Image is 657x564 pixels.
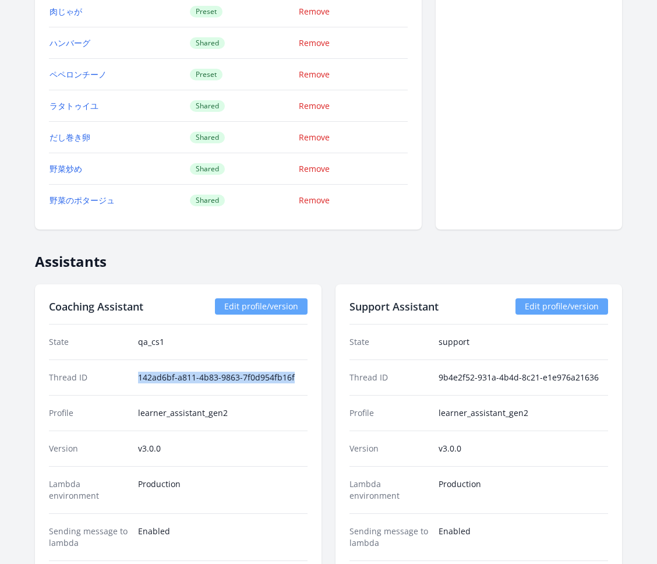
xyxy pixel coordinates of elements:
[215,298,308,315] a: Edit profile/version
[49,298,143,315] h2: Coaching Assistant
[49,407,129,419] dt: Profile
[439,478,608,502] dd: Production
[349,526,429,549] dt: Sending message to lambda
[49,478,129,502] dt: Lambda environment
[349,336,429,348] dt: State
[50,132,90,143] a: だし巻き卵
[49,336,129,348] dt: State
[138,526,308,549] dd: Enabled
[349,372,429,383] dt: Thread ID
[138,336,308,348] dd: qa_cs1
[349,478,429,502] dt: Lambda environment
[299,69,330,80] a: Remove
[138,443,308,454] dd: v3.0.0
[190,100,225,112] span: Shared
[49,372,129,383] dt: Thread ID
[439,526,608,549] dd: Enabled
[35,244,622,270] h2: Assistants
[50,100,98,111] a: ラタトゥイユ
[49,526,129,549] dt: Sending message to lambda
[299,195,330,206] a: Remove
[190,37,225,49] span: Shared
[515,298,608,315] a: Edit profile/version
[50,69,107,80] a: ペペロンチーノ
[439,336,608,348] dd: support
[299,163,330,174] a: Remove
[439,407,608,419] dd: learner_assistant_gen2
[50,163,82,174] a: 野菜炒め
[439,372,608,383] dd: 9b4e2f52-931a-4b4d-8c21-e1e976a21636
[138,372,308,383] dd: 142ad6bf-a811-4b83-9863-7f0d954fb16f
[50,37,90,48] a: ハンバーグ
[138,478,308,502] dd: Production
[190,195,225,206] span: Shared
[299,6,330,17] a: Remove
[349,298,439,315] h2: Support Assistant
[49,443,129,454] dt: Version
[50,6,82,17] a: 肉じゃが
[299,132,330,143] a: Remove
[439,443,608,454] dd: v3.0.0
[190,132,225,143] span: Shared
[299,37,330,48] a: Remove
[138,407,308,419] dd: learner_assistant_gen2
[349,407,429,419] dt: Profile
[190,163,225,175] span: Shared
[190,6,222,17] span: Preset
[50,195,115,206] a: 野菜のポタージュ
[190,69,222,80] span: Preset
[299,100,330,111] a: Remove
[349,443,429,454] dt: Version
